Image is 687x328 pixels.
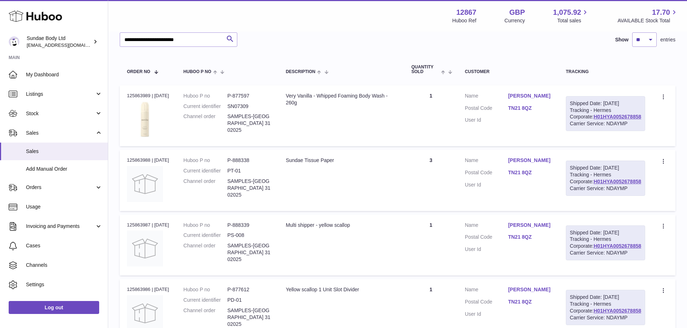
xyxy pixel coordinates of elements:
span: Invoicing and Payments [26,223,95,230]
dt: Huboo P no [184,222,228,229]
span: Listings [26,91,95,98]
div: Huboo Ref [452,17,476,24]
dd: P-888338 [227,157,271,164]
dt: Current identifier [184,103,228,110]
div: Shipped Date: [DATE] [570,229,641,236]
dt: Name [465,286,508,295]
span: Usage [26,203,102,210]
div: Sundae Tissue Paper [286,157,397,164]
a: [PERSON_NAME] [508,93,551,99]
span: Huboo P no [184,69,211,74]
dt: Current identifier [184,232,228,239]
dt: Name [465,93,508,101]
span: Add Manual Order [26,166,102,172]
div: Tracking - Hermes Corporate: [566,225,645,261]
div: Currency [505,17,525,24]
a: 1,075.92 Total sales [553,8,590,24]
dt: Postal Code [465,169,508,178]
span: Settings [26,281,102,288]
dt: Huboo P no [184,93,228,99]
div: Sundae Body Ltd [27,35,92,49]
dd: P-888339 [227,222,271,229]
dt: Huboo P no [184,157,228,164]
span: Sales [26,130,95,136]
span: [EMAIL_ADDRESS][DOMAIN_NAME] [27,42,106,48]
div: Tracking - Hermes Corporate: [566,161,645,196]
dd: SN07309 [227,103,271,110]
dt: Current identifier [184,297,228,304]
dt: User Id [465,181,508,188]
dt: Channel order [184,242,228,263]
label: Show [615,36,629,43]
div: Tracking [566,69,645,74]
a: TN21 8QZ [508,105,551,112]
div: Shipped Date: [DATE] [570,100,641,107]
a: Log out [9,301,99,314]
span: Stock [26,110,95,117]
strong: 12867 [456,8,476,17]
dt: User Id [465,246,508,253]
a: [PERSON_NAME] [508,157,551,164]
dd: P-877597 [227,93,271,99]
a: TN21 8QZ [508,169,551,176]
div: Very Vanilla - Whipped Foaming Body Wash - 260g [286,93,397,106]
div: Customer [465,69,551,74]
img: 128671710439390.jpg [127,101,163,137]
div: 125863986 | [DATE] [127,286,169,293]
div: Shipped Date: [DATE] [570,294,641,301]
dt: Channel order [184,113,228,134]
dt: Channel order [184,178,228,198]
span: My Dashboard [26,71,102,78]
a: [PERSON_NAME] [508,222,551,229]
div: Yellow scallop 1 Unit Slot Divider [286,286,397,293]
dd: SAMPLES-[GEOGRAPHIC_DATA] 3102025 [227,178,271,198]
dd: PT-01 [227,167,271,174]
dd: P-877612 [227,286,271,293]
span: 17.70 [652,8,670,17]
span: AVAILABLE Stock Total [617,17,678,24]
dd: PS-008 [227,232,271,239]
div: 125863989 | [DATE] [127,93,169,99]
span: Orders [26,184,95,191]
div: Shipped Date: [DATE] [570,165,641,171]
div: Carrier Service: NDAYMP [570,185,641,192]
div: Tracking - Hermes Corporate: [566,96,645,131]
span: entries [660,36,675,43]
dt: Name [465,222,508,230]
span: Channels [26,262,102,269]
a: H01HYA0052678858 [594,179,641,184]
td: 3 [404,150,458,211]
dt: User Id [465,311,508,318]
dt: Huboo P no [184,286,228,293]
div: Carrier Service: NDAYMP [570,120,641,127]
div: Carrier Service: NDAYMP [570,314,641,321]
img: no-photo.jpg [127,166,163,202]
td: 1 [404,85,458,146]
dt: User Id [465,117,508,123]
dt: Postal Code [465,298,508,307]
img: internalAdmin-12867@internal.huboo.com [9,36,19,47]
span: Quantity Sold [411,65,439,74]
dt: Name [465,157,508,166]
dd: SAMPLES-[GEOGRAPHIC_DATA] 3102025 [227,242,271,263]
a: H01HYA0052678858 [594,243,641,249]
span: Description [286,69,315,74]
td: 1 [404,215,458,275]
span: Cases [26,242,102,249]
div: Tracking - Hermes Corporate: [566,290,645,325]
span: Sales [26,148,102,155]
dd: PD-01 [227,297,271,304]
dd: SAMPLES-[GEOGRAPHIC_DATA] 3102025 [227,307,271,328]
a: 17.70 AVAILABLE Stock Total [617,8,678,24]
dd: SAMPLES-[GEOGRAPHIC_DATA] 3102025 [227,113,271,134]
div: Multi shipper - yellow scallop [286,222,397,229]
dt: Current identifier [184,167,228,174]
a: TN21 8QZ [508,298,551,305]
div: Carrier Service: NDAYMP [570,250,641,256]
a: TN21 8QZ [508,234,551,241]
span: 1,075.92 [553,8,581,17]
dt: Channel order [184,307,228,328]
dt: Postal Code [465,105,508,113]
a: [PERSON_NAME] [508,286,551,293]
strong: GBP [509,8,525,17]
